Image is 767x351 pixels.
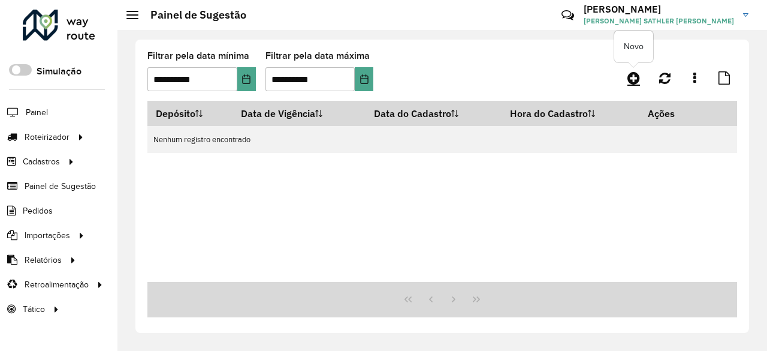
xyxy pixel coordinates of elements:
th: Data de Vigência [233,101,366,126]
button: Choose Date [355,67,373,91]
span: Importações [25,229,70,242]
div: Novo [614,31,653,62]
span: Pedidos [23,205,53,217]
a: Contato Rápido [555,2,581,28]
label: Filtrar pela data máxima [265,49,370,63]
th: Data do Cadastro [366,101,502,126]
label: Simulação [37,64,81,79]
th: Ações [639,101,711,126]
span: [PERSON_NAME] SATHLER [PERSON_NAME] [584,16,734,26]
label: Filtrar pela data mínima [147,49,249,63]
td: Nenhum registro encontrado [147,126,737,153]
span: Tático [23,303,45,316]
button: Choose Date [237,67,256,91]
h2: Painel de Sugestão [138,8,246,22]
span: Relatórios [25,254,62,266]
th: Depósito [147,101,233,126]
th: Hora do Cadastro [502,101,639,126]
h3: [PERSON_NAME] [584,4,734,15]
span: Roteirizador [25,131,70,143]
span: Retroalimentação [25,278,89,291]
span: Painel de Sugestão [25,180,96,193]
span: Cadastros [23,155,60,168]
span: Painel [26,106,48,119]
